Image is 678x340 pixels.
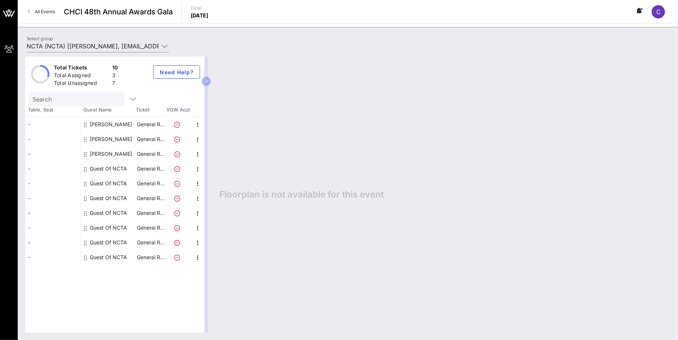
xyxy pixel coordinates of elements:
[136,147,166,161] p: General R…
[136,106,165,114] span: Ticket
[153,65,200,79] button: Need Help?
[112,64,118,73] div: 10
[136,250,166,265] p: General R…
[90,117,132,132] div: Kelsey Odom
[25,106,80,114] span: Table, Seat
[165,106,191,114] span: VOW Acct
[25,191,80,206] div: -
[25,206,80,220] div: -
[136,220,166,235] p: General R…
[90,132,132,147] div: Michael Pauls Jr.
[54,64,109,73] div: Total Tickets
[656,8,661,16] span: C
[652,5,665,18] div: C
[25,250,80,265] div: -
[90,161,127,176] div: Guest Of NCTA
[191,12,209,19] p: [DATE]
[136,191,166,206] p: General R…
[90,191,127,206] div: Guest Of NCTA
[112,72,118,81] div: 3
[191,4,209,12] p: Date
[136,176,166,191] p: General R…
[25,147,80,161] div: -
[25,176,80,191] div: -
[25,117,80,132] div: -
[90,206,127,220] div: Guest Of NCTA
[25,132,80,147] div: -
[25,161,80,176] div: -
[90,147,132,161] div: Milla Anderson
[27,36,53,41] label: Select group
[64,6,173,17] span: CHCI 48th Annual Awards Gala
[136,132,166,147] p: General R…
[25,235,80,250] div: -
[136,206,166,220] p: General R…
[136,161,166,176] p: General R…
[54,79,109,89] div: Total Unassigned
[35,9,55,14] span: All Events
[54,72,109,81] div: Total Assigned
[90,176,127,191] div: Guest Of NCTA
[80,106,136,114] span: Guest Name
[136,117,166,132] p: General R…
[90,250,127,265] div: Guest Of NCTA
[25,220,80,235] div: -
[90,235,127,250] div: Guest Of NCTA
[112,79,118,89] div: 7
[219,189,384,200] span: Floorplan is not available for this event
[159,69,194,75] span: Need Help?
[136,235,166,250] p: General R…
[90,220,127,235] div: Guest Of NCTA
[24,6,59,18] a: All Events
